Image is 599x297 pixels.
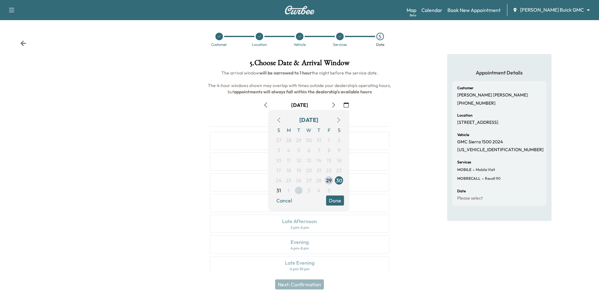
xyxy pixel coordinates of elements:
span: 12 [297,157,301,164]
a: Calendar [421,6,442,14]
div: Location [252,43,267,47]
span: 9 [338,146,341,154]
span: 28 [316,177,322,184]
img: Curbee Logo [285,6,315,14]
span: 27 [306,177,312,184]
span: 20 [306,167,312,174]
div: Date [376,43,384,47]
span: 4 [287,146,290,154]
span: - [471,167,474,173]
span: 1 [328,136,330,144]
div: Services [333,43,347,47]
span: 5 [328,187,330,194]
span: 28 [286,136,291,144]
span: 22 [326,167,332,174]
span: 3 [308,187,310,194]
p: Please select [457,195,483,201]
span: T [294,125,304,135]
span: 18 [286,167,291,174]
span: 4 [317,187,320,194]
h6: Customer [457,86,474,90]
span: 25 [286,177,291,184]
span: [PERSON_NAME] Buick GMC [520,6,584,14]
button: Cancel [274,195,295,206]
a: MapBeta [407,6,416,14]
span: MOBILE [457,167,471,172]
h6: Vehicle [457,133,469,137]
b: will be narrowed to 1 hour [259,70,312,76]
span: 2 [338,136,341,144]
span: 29 [326,177,332,184]
span: 30 [306,136,312,144]
span: F [324,125,334,135]
span: W [304,125,314,135]
div: Customer [211,43,227,47]
p: [PHONE_NUMBER] [457,101,496,106]
span: - [480,175,484,182]
div: [DATE] [291,102,308,108]
div: Vehicle [294,43,306,47]
div: Beta [410,13,416,18]
h6: Services [457,160,471,164]
span: 14 [316,157,321,164]
h5: Appointment Details [452,69,546,76]
span: 23 [336,167,342,174]
span: 8 [328,146,330,154]
h1: 5 . Choose Date & Arrival Window [205,59,394,70]
span: 6 [308,146,310,154]
span: 17 [276,167,281,174]
div: [DATE] [299,116,318,124]
span: 10 [276,157,281,164]
span: Mobile Visit [474,167,495,172]
span: 26 [296,177,302,184]
span: 19 [297,167,301,174]
span: M [284,125,294,135]
span: 13 [307,157,311,164]
p: [STREET_ADDRESS] [457,120,498,125]
span: The arrival window the night before the service date. The 4-hour windows shown may overlap with t... [208,70,392,95]
span: 16 [337,157,341,164]
p: GMC Sierra 1500 2024 [457,139,503,145]
span: 2 [297,187,300,194]
div: 5 [376,33,384,40]
span: 1 [288,187,290,194]
span: S [274,125,284,135]
a: Book New Appointment [447,6,501,14]
span: 31 [317,136,321,144]
h6: Location [457,113,473,117]
p: [PERSON_NAME] [PERSON_NAME] [457,92,528,98]
span: 24 [276,177,282,184]
span: Recall 90 [484,176,501,181]
b: appointments will always fall within the dealership's available hours [234,89,372,95]
span: 30 [336,177,342,184]
span: 29 [296,136,302,144]
button: Done [326,195,344,206]
span: 3 [277,146,280,154]
span: 11 [287,157,291,164]
span: 7 [318,146,320,154]
span: 5 [297,146,300,154]
span: MOBRECALL [457,176,480,181]
div: Back [20,40,26,47]
span: 15 [327,157,331,164]
span: 31 [276,187,281,194]
span: T [314,125,324,135]
span: S [334,125,344,135]
p: [US_VEHICLE_IDENTIFICATION_NUMBER] [457,147,544,153]
span: 21 [317,167,321,174]
span: 27 [276,136,281,144]
h6: Date [457,189,466,193]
